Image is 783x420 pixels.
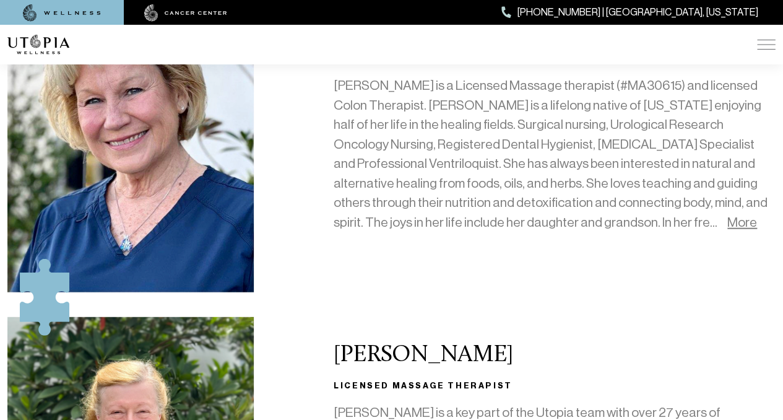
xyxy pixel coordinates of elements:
[334,378,776,393] h3: Licensed Massage Therapist
[334,343,776,369] h2: [PERSON_NAME]
[23,4,101,22] img: wellness
[727,215,757,230] a: More
[517,4,758,20] span: [PHONE_NUMBER] | [GEOGRAPHIC_DATA], [US_STATE]
[757,40,776,50] img: icon-hamburger
[501,4,758,20] a: [PHONE_NUMBER] | [GEOGRAPHIC_DATA], [US_STATE]
[334,76,776,232] p: [PERSON_NAME] is a Licensed Massage therapist (#MA30615) and licensed Colon Therapist. [PERSON_NA...
[20,259,69,336] img: icon
[144,4,227,22] img: cancer center
[7,35,69,55] img: logo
